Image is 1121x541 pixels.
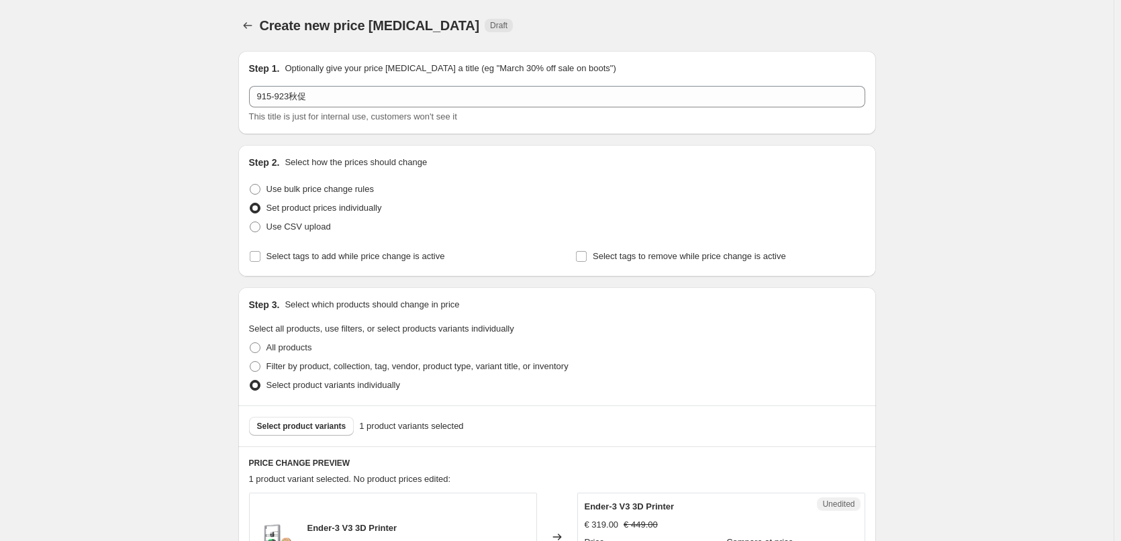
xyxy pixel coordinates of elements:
[266,251,445,261] span: Select tags to add while price change is active
[249,417,354,436] button: Select product variants
[307,523,397,533] span: Ender-3 V3 3D Printer
[285,298,459,311] p: Select which products should change in price
[266,342,312,352] span: All products
[266,380,400,390] span: Select product variants individually
[238,16,257,35] button: Price change jobs
[249,111,457,121] span: This title is just for internal use, customers won't see it
[266,203,382,213] span: Set product prices individually
[249,62,280,75] h2: Step 1.
[257,421,346,432] span: Select product variants
[266,222,331,232] span: Use CSV upload
[266,184,374,194] span: Use bulk price change rules
[285,156,427,169] p: Select how the prices should change
[249,86,865,107] input: 30% off holiday sale
[249,458,865,469] h6: PRICE CHANGE PREVIEW
[249,324,514,334] span: Select all products, use filters, or select products variants individually
[249,298,280,311] h2: Step 3.
[822,499,855,509] span: Unedited
[624,518,658,532] strike: € 449.00
[593,251,786,261] span: Select tags to remove while price change is active
[266,361,569,371] span: Filter by product, collection, tag, vendor, product type, variant title, or inventory
[359,420,463,433] span: 1 product variants selected
[249,156,280,169] h2: Step 2.
[285,62,616,75] p: Optionally give your price [MEDICAL_DATA] a title (eg "March 30% off sale on boots")
[249,474,451,484] span: 1 product variant selected. No product prices edited:
[260,18,480,33] span: Create new price [MEDICAL_DATA]
[585,518,619,532] div: € 319.00
[585,501,675,511] span: Ender-3 V3 3D Printer
[490,20,507,31] span: Draft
